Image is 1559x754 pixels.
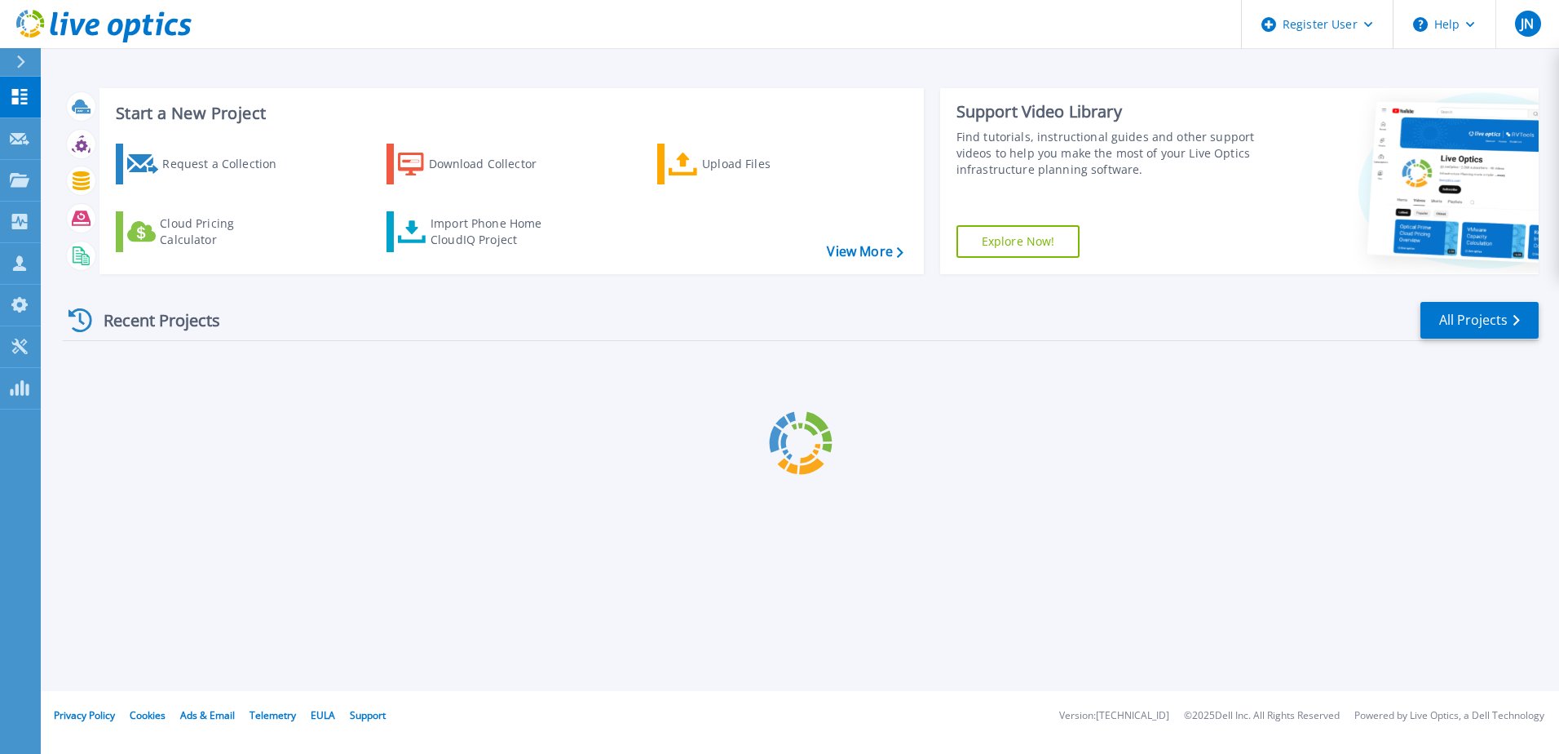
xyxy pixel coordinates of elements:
a: Cookies [130,708,166,722]
a: Cloud Pricing Calculator [116,211,298,252]
div: Cloud Pricing Calculator [160,215,290,248]
a: Download Collector [386,144,568,184]
div: Import Phone Home CloudIQ Project [431,215,558,248]
a: Privacy Policy [54,708,115,722]
div: Upload Files [702,148,832,180]
a: Explore Now! [956,225,1080,258]
a: Ads & Email [180,708,235,722]
a: Request a Collection [116,144,298,184]
div: Request a Collection [162,148,293,180]
a: Telemetry [250,708,296,722]
div: Recent Projects [63,300,242,340]
h3: Start a New Project [116,104,903,122]
a: Upload Files [657,144,839,184]
a: View More [827,244,903,259]
a: All Projects [1420,302,1539,339]
a: EULA [311,708,335,722]
li: Powered by Live Optics, a Dell Technology [1354,711,1544,721]
span: JN [1521,17,1534,30]
li: Version: [TECHNICAL_ID] [1059,711,1169,721]
div: Download Collector [429,148,559,180]
li: © 2025 Dell Inc. All Rights Reserved [1184,711,1340,721]
div: Support Video Library [956,101,1261,122]
a: Support [350,708,386,722]
div: Find tutorials, instructional guides and other support videos to help you make the most of your L... [956,129,1261,178]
